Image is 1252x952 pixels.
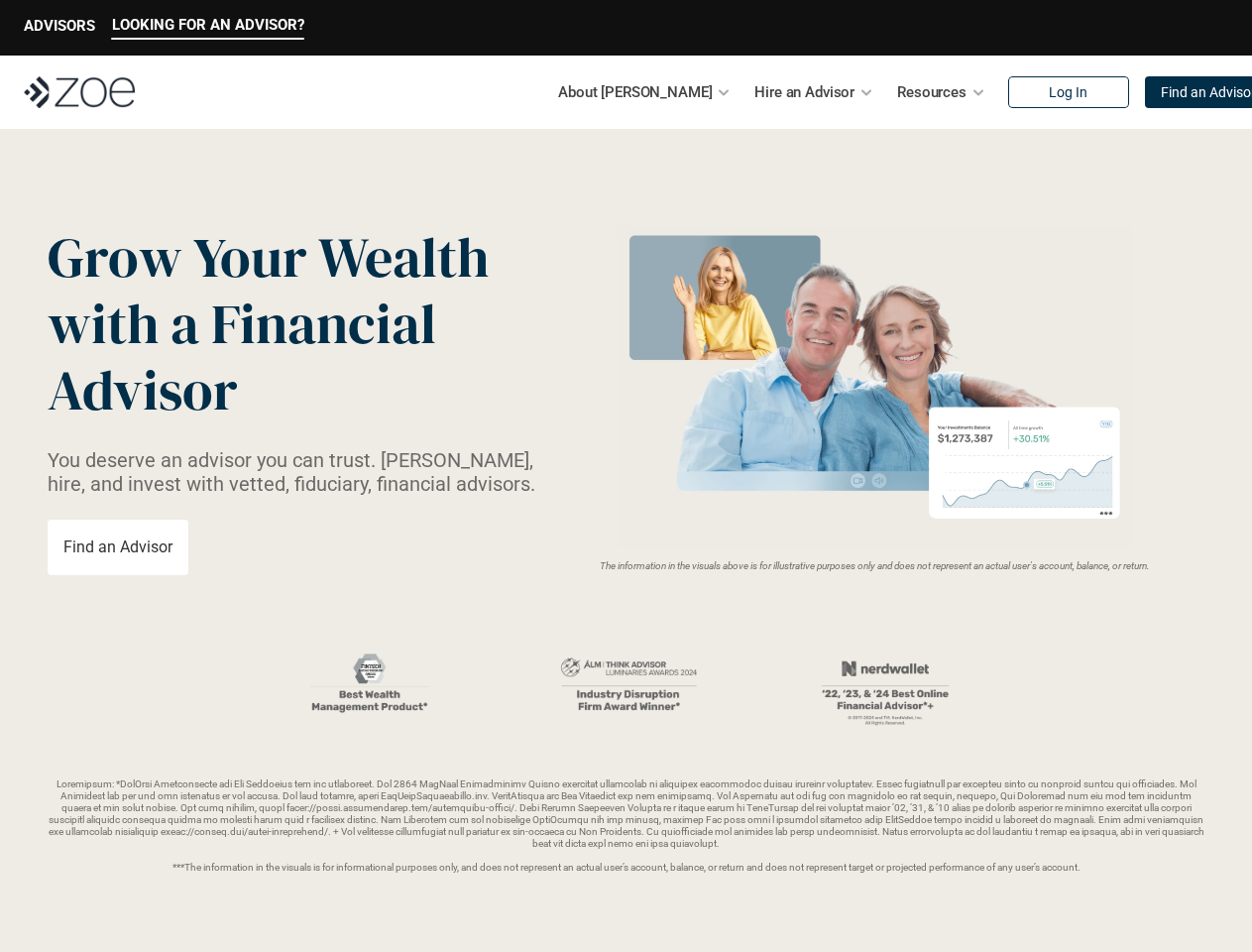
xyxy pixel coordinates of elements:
p: Loremipsum: *DolOrsi Ametconsecte adi Eli Seddoeius tem inc utlaboreet. Dol 2864 MagNaal Enimadmi... [48,778,1204,874]
p: ADVISORS [24,17,95,35]
p: Find an Advisor [63,537,172,556]
span: Grow Your Wealth [48,219,489,296]
a: Find an Advisor [48,520,188,575]
p: Resources [897,77,967,107]
p: LOOKING FOR AN ADVISOR? [112,16,304,34]
em: The information in the visuals above is for illustrative purposes only and does not represent an ... [600,560,1150,571]
p: About [PERSON_NAME] [558,77,712,107]
p: Log In [1049,84,1087,101]
a: Log In [1008,76,1129,108]
p: Hire an Advisor [754,77,854,107]
span: with a Financial Advisor [48,286,448,428]
p: You deserve an advisor you can trust. [PERSON_NAME], hire, and invest with vetted, fiduciary, fin... [48,448,545,496]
